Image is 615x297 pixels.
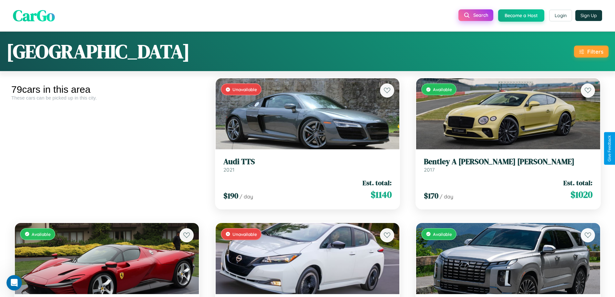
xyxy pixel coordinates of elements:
button: Sign Up [575,10,602,21]
span: 2017 [424,166,435,173]
span: $ 190 [223,190,238,201]
button: Filters [574,46,609,58]
div: Give Feedback [607,135,612,162]
h3: Bentley A [PERSON_NAME] [PERSON_NAME] [424,157,592,166]
span: 2021 [223,166,234,173]
span: $ 170 [424,190,438,201]
span: Available [433,87,452,92]
span: / day [440,193,453,200]
span: $ 1020 [570,188,592,201]
span: Unavailable [232,87,257,92]
button: Become a Host [498,9,544,22]
span: Available [32,231,51,237]
h1: [GEOGRAPHIC_DATA] [6,38,190,65]
div: These cars can be picked up in this city. [11,95,202,101]
div: 79 cars in this area [11,84,202,95]
div: Filters [587,48,603,55]
span: Unavailable [232,231,257,237]
h3: Audi TTS [223,157,392,166]
span: Est. total: [563,178,592,187]
span: Est. total: [363,178,392,187]
span: Available [433,231,452,237]
span: / day [240,193,253,200]
span: $ 1140 [371,188,392,201]
span: Search [473,12,488,18]
button: Login [549,10,572,21]
a: Audi TTS2021 [223,157,392,173]
button: Search [458,9,493,21]
a: Bentley A [PERSON_NAME] [PERSON_NAME]2017 [424,157,592,173]
iframe: Intercom live chat [6,275,22,291]
span: CarGo [13,5,55,26]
